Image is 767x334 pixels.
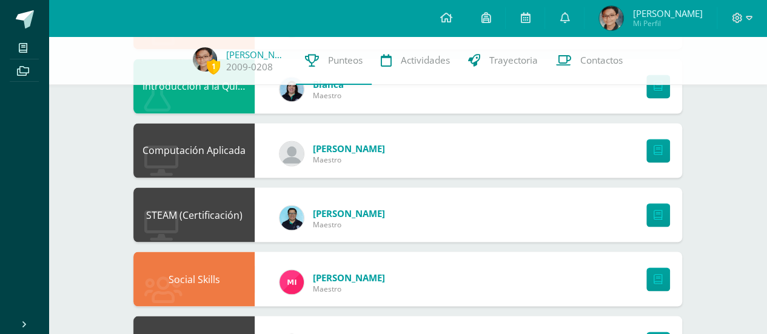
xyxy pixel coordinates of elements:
[580,54,623,67] span: Contactos
[133,59,255,113] div: Introducción a la Química
[133,187,255,242] div: STEAM (Certificación)
[401,54,450,67] span: Actividades
[313,142,385,155] a: [PERSON_NAME]
[207,59,220,74] span: 1
[313,207,385,219] a: [PERSON_NAME]
[547,36,632,85] a: Contactos
[632,18,702,28] span: Mi Perfil
[459,36,547,85] a: Trayectoria
[280,270,304,294] img: 63ef49b70f225fbda378142858fbe819.png
[313,271,385,283] a: [PERSON_NAME]
[313,283,385,293] span: Maestro
[226,61,273,73] a: 2009-0208
[280,205,304,230] img: fa03fa54efefe9aebc5e29dfc8df658e.png
[313,155,385,165] span: Maestro
[632,7,702,19] span: [PERSON_NAME]
[280,77,304,101] img: 6df1b4a1ab8e0111982930b53d21c0fa.png
[296,36,372,85] a: Punteos
[313,90,344,101] span: Maestro
[372,36,459,85] a: Actividades
[489,54,538,67] span: Trayectoria
[193,47,217,72] img: 3bba886a9c75063d96c5e58f8e6632be.png
[226,48,287,61] a: [PERSON_NAME]
[599,6,623,30] img: 3bba886a9c75063d96c5e58f8e6632be.png
[280,141,304,165] img: f1877f136c7c99965f6f4832741acf84.png
[133,252,255,306] div: Social Skills
[328,54,363,67] span: Punteos
[133,123,255,178] div: Computación Aplicada
[313,219,385,229] span: Maestro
